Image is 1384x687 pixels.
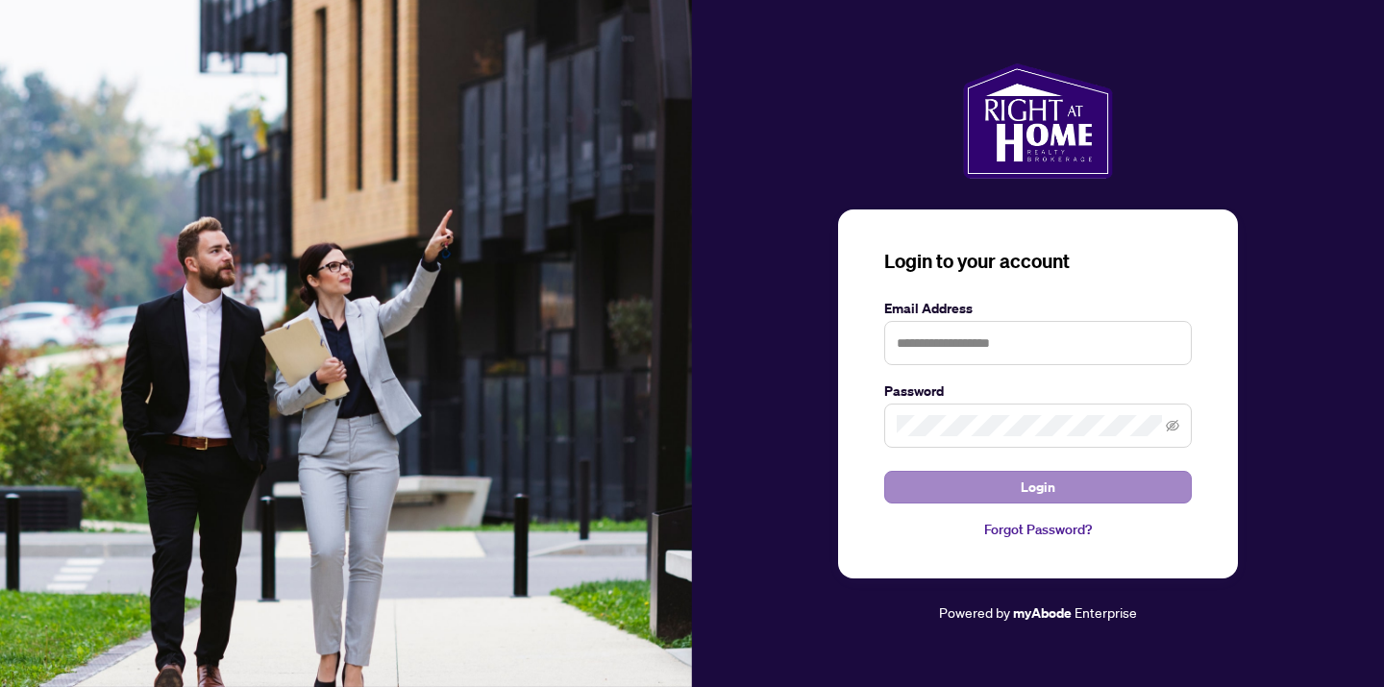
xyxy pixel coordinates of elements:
h3: Login to your account [884,248,1192,275]
a: Forgot Password? [884,519,1192,540]
button: Login [884,471,1192,503]
img: ma-logo [963,63,1112,179]
span: Powered by [939,603,1010,621]
span: eye-invisible [1166,419,1179,432]
span: Login [1021,472,1055,503]
span: Enterprise [1075,603,1137,621]
a: myAbode [1013,602,1072,624]
label: Email Address [884,298,1192,319]
label: Password [884,380,1192,402]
